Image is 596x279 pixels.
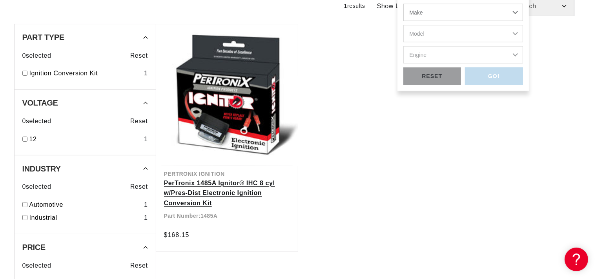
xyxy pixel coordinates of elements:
span: 1 results [344,3,365,9]
span: Part Type [22,33,64,41]
span: Reset [130,51,148,61]
a: 12 [29,134,141,144]
span: 0 selected [22,261,51,271]
span: 0 selected [22,51,51,61]
select: Model [403,25,523,42]
a: PerTronix 1485A Ignitor® IHC 8 cyl w/Pres-Dist Electronic Ignition Conversion Kit [164,178,290,208]
div: 1 [144,68,148,78]
div: RESET [403,67,461,85]
span: 0 selected [22,116,51,126]
span: Voltage [22,99,58,107]
div: 1 [144,134,148,144]
a: Industrial [29,213,141,223]
span: Industry [22,165,61,173]
select: Make [403,4,523,21]
div: 1 [144,213,148,223]
span: Reset [130,116,148,126]
span: 0 selected [22,182,51,192]
span: Reset [130,261,148,271]
span: Show Universal Parts [377,1,442,11]
a: Automotive [29,200,141,210]
span: Reset [130,182,148,192]
a: Ignition Conversion Kit [29,68,141,78]
select: Engine [403,46,523,64]
div: 1 [144,200,148,210]
span: Price [22,243,46,251]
